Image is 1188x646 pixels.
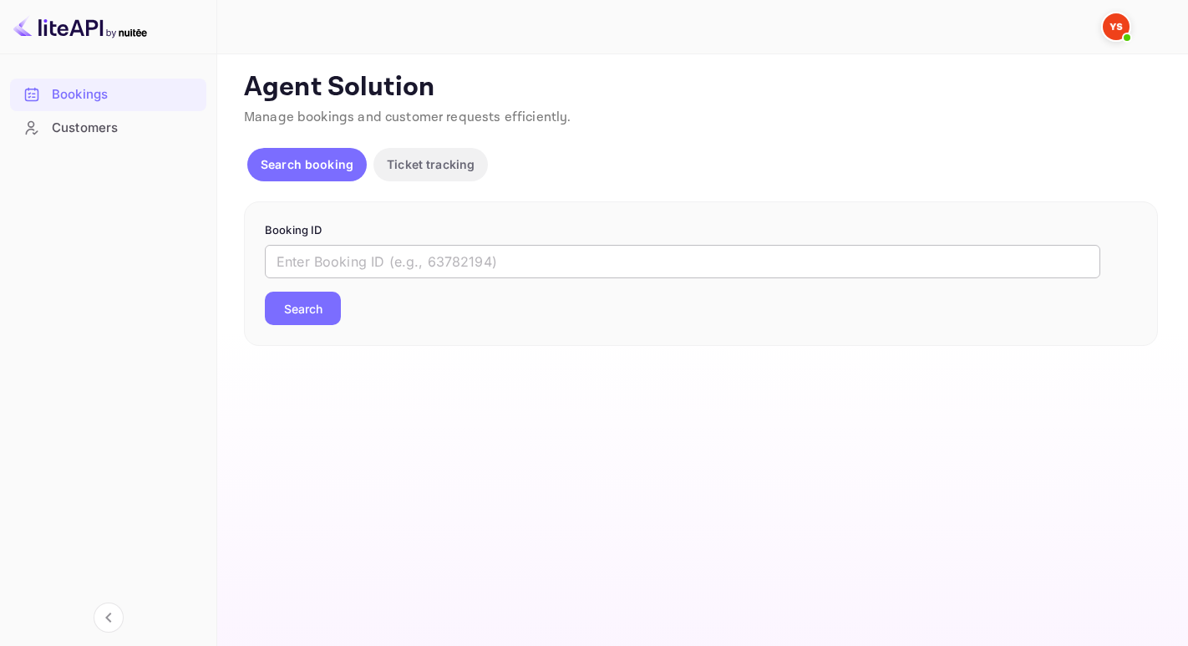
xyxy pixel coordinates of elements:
button: Collapse navigation [94,603,124,633]
div: Bookings [10,79,206,111]
img: Yandex Support [1103,13,1130,40]
button: Search [265,292,341,325]
div: Bookings [52,85,198,104]
div: Customers [52,119,198,138]
a: Bookings [10,79,206,109]
p: Search booking [261,155,353,173]
input: Enter Booking ID (e.g., 63782194) [265,245,1100,278]
span: Manage bookings and customer requests efficiently. [244,109,571,126]
p: Ticket tracking [387,155,475,173]
img: LiteAPI logo [13,13,147,40]
div: Customers [10,112,206,145]
p: Agent Solution [244,71,1158,104]
p: Booking ID [265,222,1137,239]
a: Customers [10,112,206,143]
